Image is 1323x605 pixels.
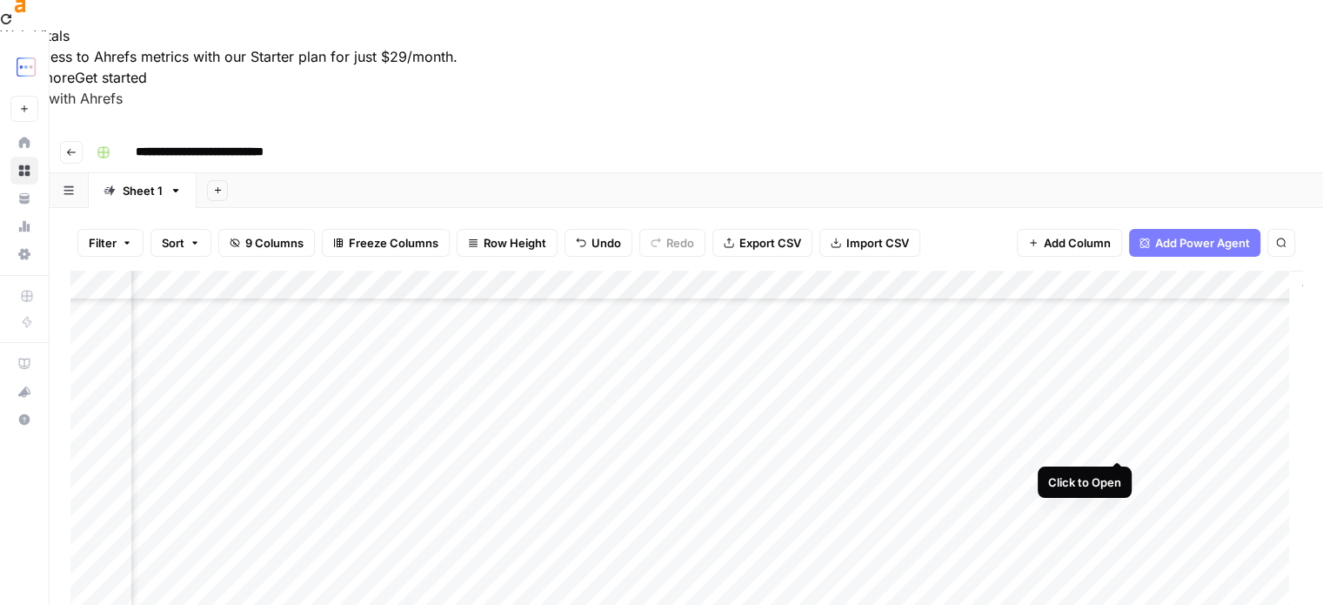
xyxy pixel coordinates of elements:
span: Add Power Agent [1155,234,1250,252]
a: Sheet 1 [89,173,197,208]
button: Add Column [1017,229,1122,257]
button: 9 Columns [218,229,315,257]
button: Undo [565,229,632,257]
button: Filter [77,229,144,257]
a: AirOps Academy [10,350,38,378]
button: Add Power Agent [1129,229,1260,257]
button: Row Height [457,229,558,257]
span: Row Height [484,234,546,252]
a: Your Data [10,185,38,212]
span: 9 Columns [245,234,304,252]
a: Usage [10,212,38,240]
span: Sort [162,234,184,252]
a: Home [10,129,38,157]
a: Settings [10,240,38,268]
span: Export CSV [739,234,801,252]
button: Get started [75,67,147,88]
span: Filter [89,234,117,252]
div: Sheet 1 [123,182,163,199]
span: Import CSV [846,234,909,252]
button: Redo [639,229,705,257]
span: Undo [591,234,621,252]
button: Freeze Columns [322,229,450,257]
button: Help + Support [10,406,38,434]
button: What's new? [10,378,38,406]
span: Add Column [1044,234,1111,252]
div: Click to Open [1048,474,1121,491]
button: Import CSV [819,229,920,257]
div: What's new? [11,379,37,405]
span: Redo [666,234,694,252]
button: Sort [150,229,211,257]
span: Freeze Columns [349,234,438,252]
a: Browse [10,157,38,185]
button: Export CSV [712,229,812,257]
